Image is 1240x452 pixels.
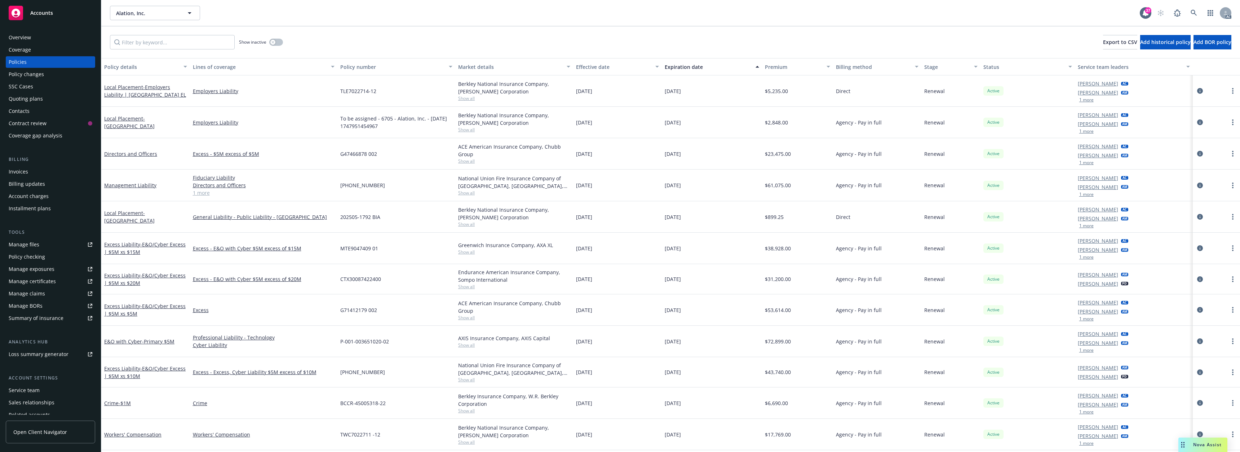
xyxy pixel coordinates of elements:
button: Premium [762,58,833,75]
div: Related accounts [9,409,50,421]
a: circleInformation [1196,87,1204,95]
span: Nova Assist [1193,442,1222,448]
div: Greenwich Insurance Company, AXA XL [458,241,570,249]
button: 1 more [1079,317,1094,321]
a: Excess - E&O with Cyber $5M excess of $15M [193,245,335,252]
a: more [1228,212,1237,221]
button: 1 more [1079,441,1094,446]
span: Active [986,182,1001,189]
a: more [1228,399,1237,407]
span: $6,690.00 [765,399,788,407]
span: Show all [458,377,570,383]
button: 1 more [1079,129,1094,133]
span: - Employers Liability | [GEOGRAPHIC_DATA] EL [104,84,186,98]
a: [PERSON_NAME] [1078,152,1118,159]
a: [PERSON_NAME] [1078,246,1118,254]
span: $899.25 [765,213,784,221]
a: Coverage gap analysis [6,130,95,141]
div: Policies [9,56,27,68]
span: [DATE] [576,87,592,95]
button: 1 more [1079,255,1094,259]
div: Policy checking [9,251,45,263]
span: - E&O/Cyber Excess | $5M xs $10M [104,365,186,379]
span: Active [986,245,1001,251]
span: [DATE] [576,431,592,438]
a: Switch app [1203,6,1218,20]
span: [DATE] [665,150,681,158]
div: Analytics hub [6,338,95,346]
a: Directors and Officers [193,181,335,189]
span: Agency - Pay in full [836,306,882,314]
a: Accounts [6,3,95,23]
span: P-001-003651020-02 [340,338,389,345]
a: more [1228,244,1237,253]
div: Billing [6,156,95,163]
span: [DATE] [665,181,681,189]
div: Overview [9,32,31,43]
a: Contract review [6,118,95,129]
a: [PERSON_NAME] [1078,142,1118,150]
span: Active [986,214,1001,220]
span: Add BOR policy [1193,39,1231,45]
a: circleInformation [1196,244,1204,253]
div: Stage [924,63,970,71]
span: - $1M [119,400,131,407]
a: Cyber Liability [193,341,335,349]
span: BCCR-45005318-22 [340,399,386,407]
span: - E&O/Cyber Excess | $5M xs $20M [104,272,186,286]
a: [PERSON_NAME] [1078,373,1118,381]
div: Lines of coverage [193,63,327,71]
div: National Union Fire Insurance Company of [GEOGRAPHIC_DATA], [GEOGRAPHIC_DATA], AIG [458,175,570,190]
span: - E&O/Cyber Excess | $5M xs $5M [104,303,186,317]
a: Related accounts [6,409,95,421]
span: Renewal [924,87,945,95]
a: circleInformation [1196,368,1204,377]
a: circleInformation [1196,430,1204,439]
a: Start snowing [1153,6,1168,20]
span: [DATE] [576,245,592,252]
a: Manage exposures [6,263,95,275]
span: 202505-1792 BIA [340,213,380,221]
a: more [1228,118,1237,127]
span: $43,740.00 [765,368,791,376]
a: Report a Bug [1170,6,1184,20]
a: [PERSON_NAME] [1078,401,1118,408]
span: $23,475.00 [765,150,791,158]
a: Quoting plans [6,93,95,105]
span: Renewal [924,306,945,314]
span: [DATE] [665,213,681,221]
div: Coverage [9,44,31,56]
div: Manage certificates [9,276,56,287]
div: Summary of insurance [9,312,63,324]
div: Quoting plans [9,93,43,105]
a: Local Placement [104,210,155,224]
a: Manage BORs [6,300,95,312]
span: [DATE] [665,431,681,438]
a: Crime [193,399,335,407]
span: Show all [458,158,570,164]
span: TWC7022711 -12 [340,431,380,438]
button: Billing method [833,58,922,75]
div: Policy number [340,63,444,71]
button: Policy details [101,58,190,75]
a: [PERSON_NAME] [1078,299,1118,306]
div: AXIS Insurance Company, AXIS Capital [458,334,570,342]
a: 1 more [193,189,335,197]
a: [PERSON_NAME] [1078,206,1118,213]
a: Employers Liability [193,119,335,126]
a: Contacts [6,105,95,117]
span: $61,075.00 [765,181,791,189]
span: [DATE] [576,213,592,221]
span: Alation, Inc. [116,9,178,17]
span: Add historical policy [1140,39,1191,45]
div: Policy changes [9,69,44,80]
button: Service team leaders [1075,58,1193,75]
a: more [1228,87,1237,95]
a: General Liability - Public Liability - [GEOGRAPHIC_DATA] [193,213,335,221]
span: G71412179 002 [340,306,377,314]
a: circleInformation [1196,306,1204,314]
a: circleInformation [1196,337,1204,346]
a: [PERSON_NAME] [1078,280,1118,288]
span: $2,848.00 [765,119,788,126]
span: [DATE] [665,275,681,283]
